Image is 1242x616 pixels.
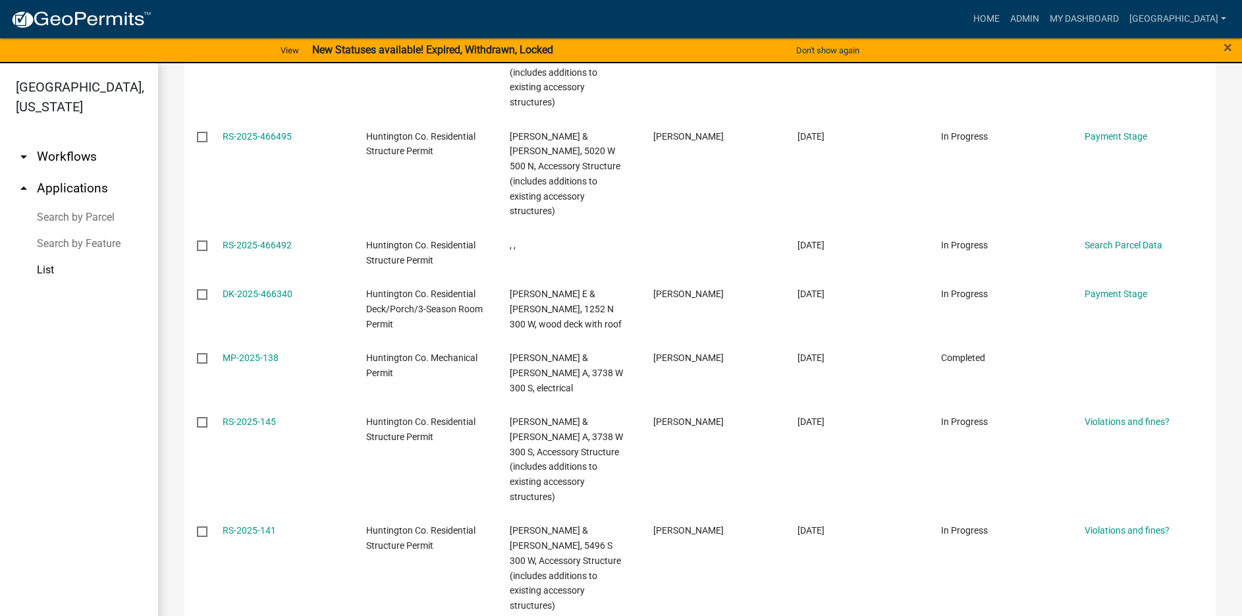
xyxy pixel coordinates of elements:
a: Home [968,7,1005,32]
span: Meier, Jason F & Debra K, 5496 S 300 W, Accessory Structure (includes additions to existing acces... [510,525,621,611]
a: [GEOGRAPHIC_DATA] [1124,7,1231,32]
span: Kalib Allen [653,289,724,299]
span: Tackett, Shane A & Jeannette A, 3738 W 300 S, Accessory Structure (includes additions to existing... [510,416,623,502]
a: RS-2025-141 [223,525,276,536]
strong: New Statuses available! Expired, Withdrawn, Locked [312,43,553,56]
a: Admin [1005,7,1044,32]
span: Tackett, Shane A & Jeannette A, 3738 W 300 S, electrical [510,352,623,393]
span: 08/19/2025 [797,416,824,427]
span: Completed [941,352,985,363]
button: Close [1224,40,1232,55]
a: RS-2025-466495 [223,131,292,142]
span: Kimberly Hostetler [653,525,724,536]
a: Violations and fines? [1085,525,1170,536]
span: In Progress [941,525,988,536]
a: RS-2025-145 [223,416,276,427]
a: DK-2025-466340 [223,289,292,299]
span: Huntington Co. Residential Deck/Porch/3-Season Room Permit [366,289,483,329]
span: 08/20/2025 [797,240,824,250]
span: × [1224,38,1232,57]
a: Search Parcel Data [1085,240,1162,250]
span: McCorkle, Gary Lee & Peg Yentes, 5020 W 500 N, Accessory Structure (includes additions to existin... [510,131,620,217]
span: Shane Tackett [653,352,724,363]
span: In Progress [941,289,988,299]
i: arrow_drop_down [16,149,32,165]
a: Payment Stage [1085,289,1147,299]
span: In Progress [941,240,988,250]
span: Gary McCorkle [653,131,724,142]
span: 08/14/2025 [797,525,824,536]
a: View [275,40,304,61]
span: 08/19/2025 [797,352,824,363]
span: Huntington Co. Mechanical Permit [366,352,477,378]
span: Huntington Co. Residential Structure Permit [366,416,475,442]
a: MP-2025-138 [223,352,279,363]
span: Huntington Co. Residential Structure Permit [366,240,475,266]
span: Huntington Co. Residential Structure Permit [366,131,475,157]
span: Huntington Co. Residential Structure Permit [366,525,475,551]
span: In Progress [941,416,988,427]
span: 08/20/2025 [797,131,824,142]
a: RS-2025-466492 [223,240,292,250]
a: My Dashboard [1044,7,1124,32]
i: arrow_drop_up [16,181,32,196]
button: Don't show again [791,40,865,61]
a: Violations and fines? [1085,416,1170,427]
span: Atkinson, Diane E & Michael A, 1252 N 300 W, wood deck with roof [510,289,622,329]
span: In Progress [941,131,988,142]
span: Shane Tackett [653,416,724,427]
a: Payment Stage [1085,131,1147,142]
span: 08/19/2025 [797,289,824,299]
span: , , [510,240,516,250]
